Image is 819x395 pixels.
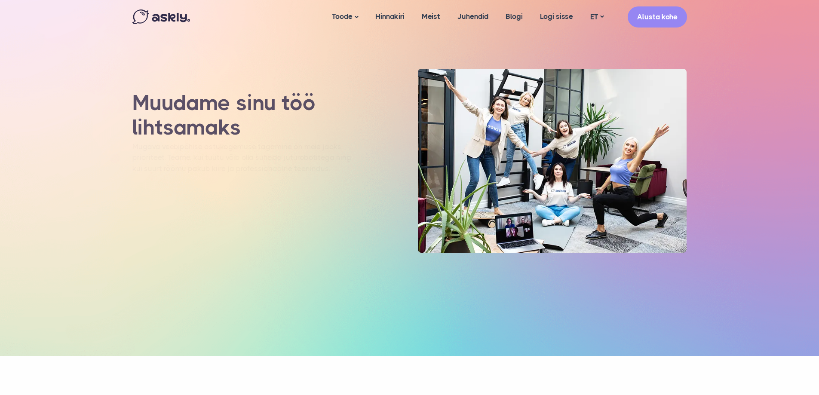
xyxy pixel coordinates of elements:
[582,11,612,23] a: ET
[132,9,190,24] img: Askly
[132,191,353,213] p: Selleks oleme loonud Askly chat’i, et [PERSON_NAME] veebis klienditoe taset kõrgemale.
[628,6,687,28] a: Alusta kohe
[132,94,353,143] h1: Muudame sinu töö lihtsamaks
[132,154,353,187] p: Mugava veebipõhise ostukogemuse tagamine on meie jaoks prioriteet. Teame, kui tüütu võib olla suh...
